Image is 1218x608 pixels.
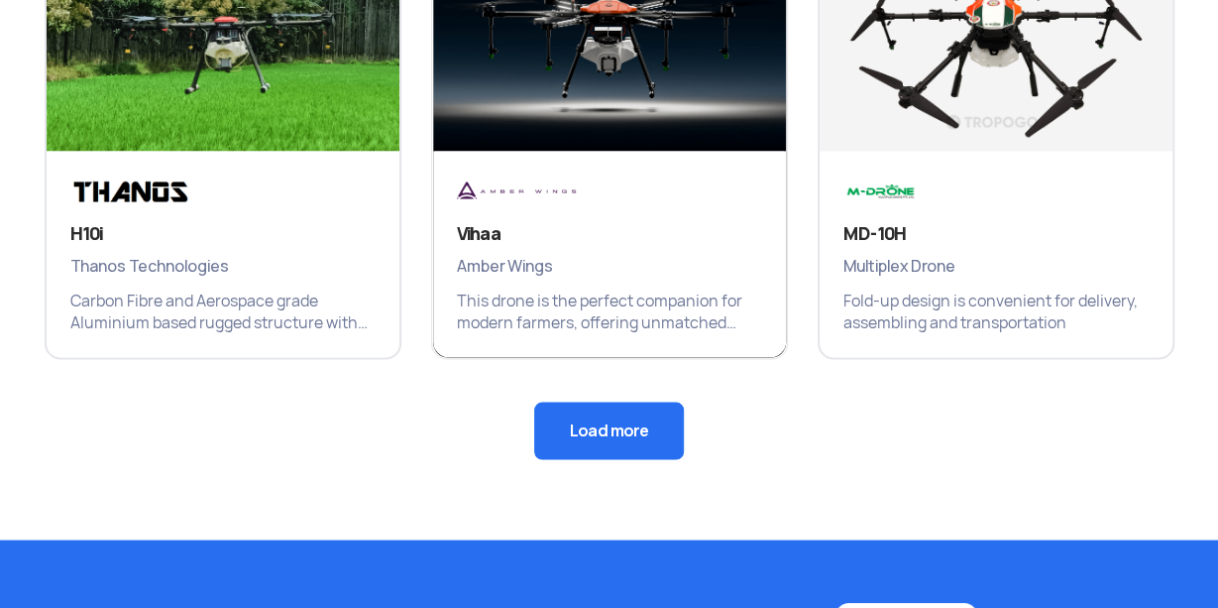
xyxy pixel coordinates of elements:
[457,254,762,280] span: Amber Wings
[70,254,376,280] span: Thanos Technologies
[843,290,1149,333] p: Fold-up design is convenient for delivery, assembling and transportation
[70,290,376,333] p: Carbon Fibre and Aerospace grade Aluminium based rugged structure with 10 Litres capacity sprayin...
[70,175,191,207] img: Brand
[70,222,376,246] h3: H10i
[843,175,921,207] img: Brand
[457,290,762,333] p: This drone is the perfect companion for modern farmers, offering unmatched efficiency and precisi...
[843,222,1149,246] h3: MD-10H
[457,222,762,246] h3: Vihaa
[843,254,1149,280] span: Multiplex Drone
[457,175,578,207] img: Brand
[534,402,684,459] button: Load more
